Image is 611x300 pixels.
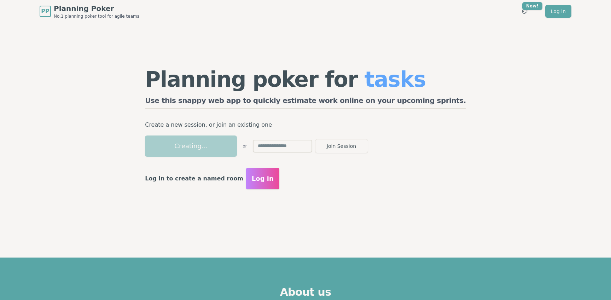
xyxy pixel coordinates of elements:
[252,174,274,184] span: Log in
[246,168,279,189] button: Log in
[522,2,542,10] div: New!
[545,5,571,18] a: Log in
[40,4,139,19] a: PPPlanning PokerNo.1 planning poker tool for agile teams
[243,143,247,149] span: or
[145,96,466,109] h2: Use this snappy web app to quickly estimate work online on your upcoming sprints.
[41,7,49,16] span: PP
[145,120,466,130] p: Create a new session, or join an existing one
[315,139,368,153] button: Join Session
[518,5,531,18] button: New!
[54,13,139,19] span: No.1 planning poker tool for agile teams
[145,69,466,90] h1: Planning poker for
[365,67,426,92] span: tasks
[54,4,139,13] span: Planning Poker
[145,174,243,184] p: Log in to create a named room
